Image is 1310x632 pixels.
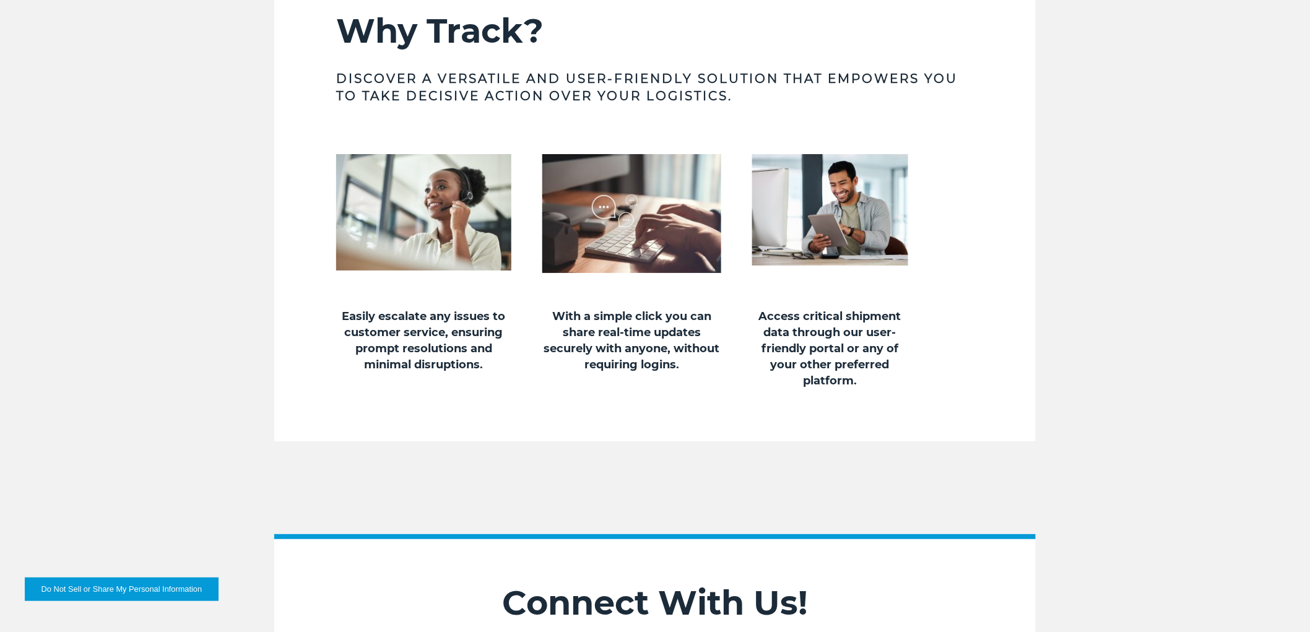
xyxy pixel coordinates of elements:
h5: Access critical shipment data through our user-friendly portal or any of your other preferred pla... [752,308,908,389]
h3: Discover a versatile and user-friendly solution that empowers you to take decisive action over yo... [336,70,974,105]
h5: With a simple click you can share real-time updates securely with anyone, without requiring logins. [542,308,721,373]
h2: Connect With Us! [274,582,1036,623]
button: Do Not Sell or Share My Personal Information [25,578,219,601]
h2: Why Track? [336,11,974,51]
img: Shot of a young businessman using his digital tablet [752,154,908,266]
img: Woman hand typing on keyboard laptop with mobile smartphone, Live Chat Chatting on application Co... [542,154,721,273]
h5: Easily escalate any issues to customer service, ensuring prompt resolutions and minimal disruptions. [336,308,511,373]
